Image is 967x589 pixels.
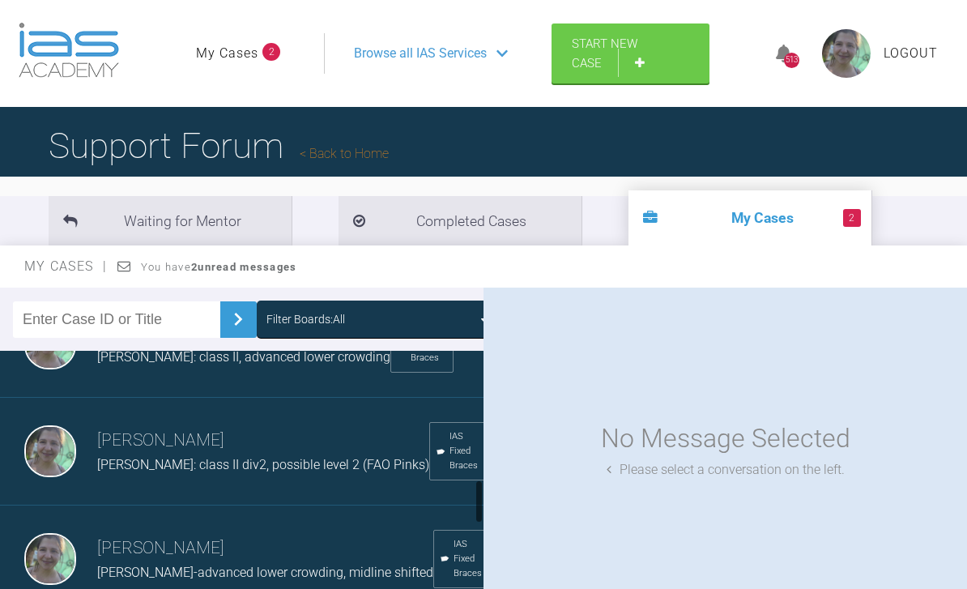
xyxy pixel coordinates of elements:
span: IAS Fixed Braces [449,429,485,473]
span: [PERSON_NAME]: class II div2, possible level 2 (FAO Pinks) [97,457,429,472]
h3: [PERSON_NAME] [97,535,433,562]
h1: Support Forum [49,117,389,174]
img: Viktoria Zanna [24,533,76,585]
span: 2 [843,209,861,227]
li: Waiting for Mentor [49,196,292,245]
span: IAS Fixed Braces [454,537,489,581]
span: 2 [262,43,280,61]
span: You have [141,261,297,273]
h3: [PERSON_NAME] [97,427,429,455]
span: Start New Case [572,36,637,70]
span: [PERSON_NAME]-advanced lower crowding, midline shifted [97,565,433,580]
li: My Cases [628,190,871,245]
img: profile.png [822,29,871,78]
div: 513 [784,53,799,68]
div: Please select a conversation on the left. [607,459,845,480]
div: No Message Selected [601,418,850,459]
span: Browse all IAS Services [354,43,487,64]
img: chevronRight.28bd32b0.svg [225,306,251,332]
a: Start New Case [552,23,709,83]
img: logo-light.3e3ef733.png [19,23,119,78]
img: Viktoria Zanna [24,425,76,477]
span: [PERSON_NAME]: class II, advanced lower crowding [97,349,390,365]
li: Completed Cases [339,196,581,245]
span: My Cases [24,258,108,274]
input: Enter Case ID or Title [13,301,220,338]
a: Logout [884,43,938,64]
strong: 2 unread messages [191,261,296,273]
div: Filter Boards: All [266,310,345,328]
a: My Cases [196,43,258,64]
a: Back to Home [300,146,389,161]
